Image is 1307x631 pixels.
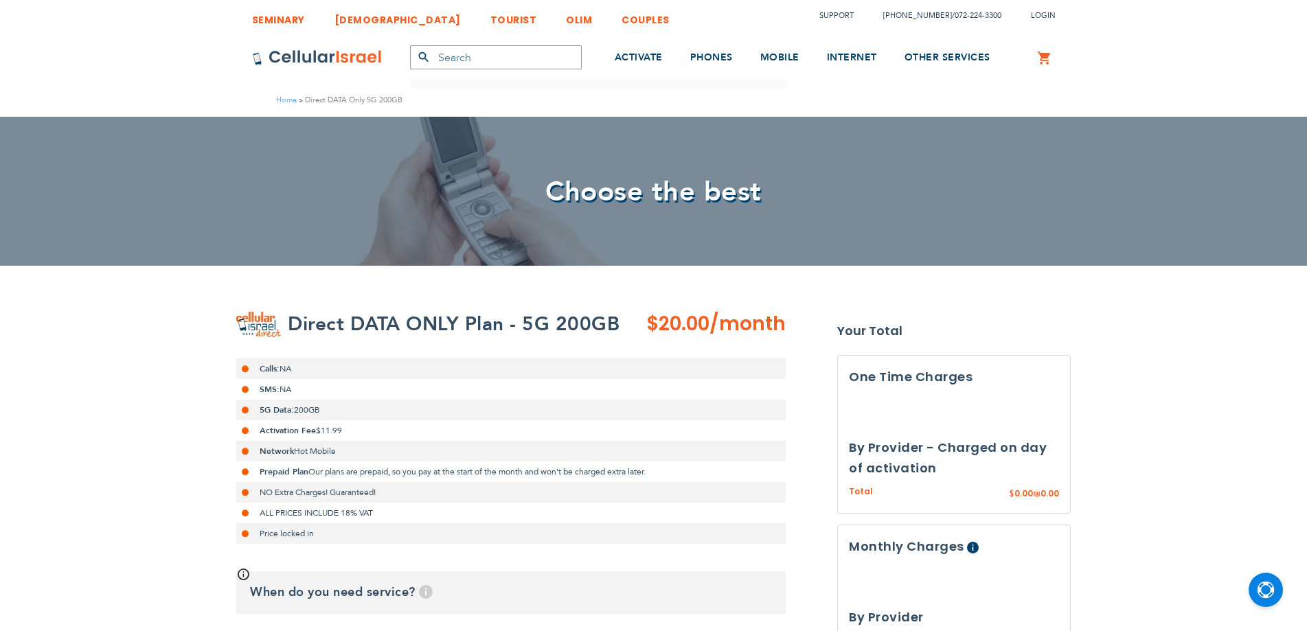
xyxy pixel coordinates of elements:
li: NA [236,358,786,379]
a: 072-224-3300 [955,10,1001,21]
a: Support [819,10,854,21]
span: 0.00 [1041,487,1059,499]
a: MOBILE [760,32,799,84]
strong: SMS: [260,384,280,395]
span: INTERNET [827,51,877,64]
span: Our plans are prepaid, so you pay at the start of the month and won't be charged extra later. [308,466,646,477]
a: PHONES [690,32,733,84]
strong: 5G Data: [260,404,294,415]
a: COUPLES [622,3,670,29]
span: Monthly Charges [849,538,964,555]
a: TOURIST [490,3,537,29]
h3: When do you need service? [236,571,786,614]
span: /month [709,310,786,338]
a: Home [276,95,297,105]
a: SEMINARY [252,3,305,29]
li: NO Extra Charges! Guaranteed! [236,482,786,503]
span: MOBILE [760,51,799,64]
span: 0.00 [1014,487,1033,499]
img: Direct DATA Only 5G 200GB [236,312,281,337]
span: OTHER SERVICES [905,51,990,64]
span: $20.00 [646,310,709,337]
strong: Calls: [260,363,280,374]
span: Total [849,485,873,498]
span: Help [967,542,979,554]
span: PHONES [690,51,733,64]
h2: Direct DATA ONLY Plan - 5G 200GB [288,310,620,338]
li: 200GB [236,400,786,420]
span: Choose the best [545,173,762,211]
span: $ [1009,488,1014,501]
strong: Your Total [837,321,1071,341]
strong: Activation Fee [260,425,316,436]
a: OLIM [566,3,592,29]
li: ALL PRICES INCLUDE 18% VAT [236,503,786,523]
a: ACTIVATE [615,32,663,84]
span: Help [419,585,433,599]
span: Login [1031,10,1056,21]
input: Search [410,45,582,69]
a: [PHONE_NUMBER] [883,10,952,21]
li: Direct DATA Only 5G 200GB [297,93,402,106]
strong: Prepaid Plan [260,466,308,477]
span: ₪ [1033,488,1041,501]
span: ACTIVATE [615,51,663,64]
h3: One Time Charges [849,367,1059,387]
h3: By Provider [849,608,1059,628]
span: Hot Mobile [294,446,336,457]
a: INTERNET [827,32,877,84]
li: Price locked in [236,523,786,544]
li: NA [236,379,786,400]
li: / [870,5,1001,25]
a: [DEMOGRAPHIC_DATA] [334,3,461,29]
span: $11.99 [316,425,342,436]
h3: By Provider - Charged on day of activation [849,437,1059,479]
img: Cellular Israel Logo [252,49,383,66]
a: OTHER SERVICES [905,32,990,84]
strong: Network [260,446,294,457]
